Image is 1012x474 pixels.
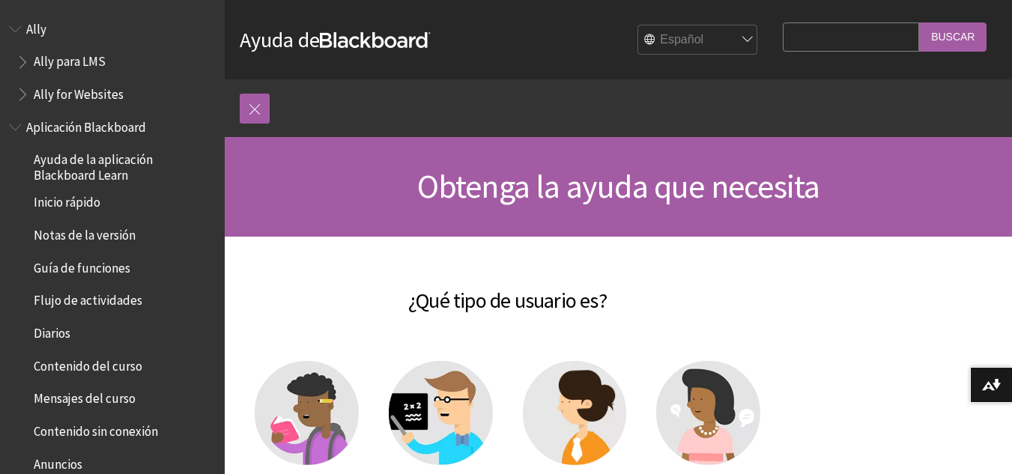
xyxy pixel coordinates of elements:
nav: Book outline for Anthology Ally Help [9,16,216,107]
span: Ayuda de la aplicación Blackboard Learn [34,148,214,183]
img: Miembro comunitario [656,361,760,465]
img: Administrador [523,361,627,465]
span: Ally para LMS [34,49,106,70]
img: Profesor [389,361,493,465]
select: Site Language Selector [638,25,758,55]
span: Anuncios [34,452,82,472]
span: Ally [26,16,46,37]
span: Obtenga la ayuda que necesita [417,165,820,207]
span: Ally for Websites [34,82,124,102]
span: Notas de la versión [34,222,136,243]
span: Contenido del curso [34,353,142,374]
span: Diarios [34,320,70,341]
input: Buscar [919,22,987,52]
span: Contenido sin conexión [34,419,158,439]
span: Mensajes del curso [34,386,136,407]
span: Aplicación Blackboard [26,115,146,135]
strong: Blackboard [320,32,431,48]
span: Guía de funciones [34,255,130,276]
span: Flujo de actividades [34,288,142,309]
span: Inicio rápido [34,190,100,210]
h2: ¿Qué tipo de usuario es? [240,267,775,316]
a: Ayuda deBlackboard [240,26,431,53]
img: Alumno [255,361,359,465]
